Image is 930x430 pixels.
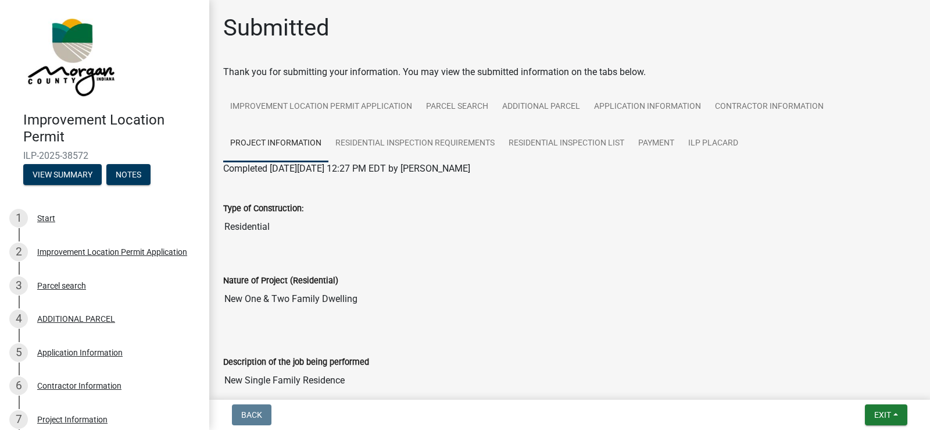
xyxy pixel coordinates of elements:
[106,170,151,180] wm-modal-confirm: Notes
[223,205,303,213] label: Type of Construction:
[223,65,916,79] div: Thank you for submitting your information. You may view the submitted information on the tabs below.
[37,382,121,390] div: Contractor Information
[223,14,330,42] h1: Submitted
[502,125,631,162] a: Residential Inspection List
[9,376,28,395] div: 6
[223,88,419,126] a: Improvement Location Permit Application
[223,358,369,367] label: Description of the job being performed
[865,404,907,425] button: Exit
[37,282,86,290] div: Parcel search
[37,415,108,424] div: Project Information
[37,214,55,222] div: Start
[681,125,745,162] a: ILP Placard
[23,112,200,145] h4: Improvement Location Permit
[9,310,28,328] div: 4
[9,410,28,429] div: 7
[874,410,891,420] span: Exit
[631,125,681,162] a: Payment
[9,243,28,261] div: 2
[23,12,117,99] img: Morgan County, Indiana
[708,88,831,126] a: Contractor Information
[37,248,187,256] div: Improvement Location Permit Application
[223,125,328,162] a: Project Information
[241,410,262,420] span: Back
[9,343,28,362] div: 5
[37,349,123,357] div: Application Information
[419,88,495,126] a: Parcel search
[9,209,28,228] div: 1
[328,125,502,162] a: Residential Inspection Requirements
[106,164,151,185] button: Notes
[223,163,470,174] span: Completed [DATE][DATE] 12:27 PM EDT by [PERSON_NAME]
[495,88,587,126] a: ADDITIONAL PARCEL
[9,276,28,295] div: 3
[23,170,102,180] wm-modal-confirm: Summary
[37,315,115,323] div: ADDITIONAL PARCEL
[23,164,102,185] button: View Summary
[23,150,186,161] span: ILP-2025-38572
[587,88,708,126] a: Application Information
[232,404,271,425] button: Back
[223,277,338,285] label: Nature of Project (Residential)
